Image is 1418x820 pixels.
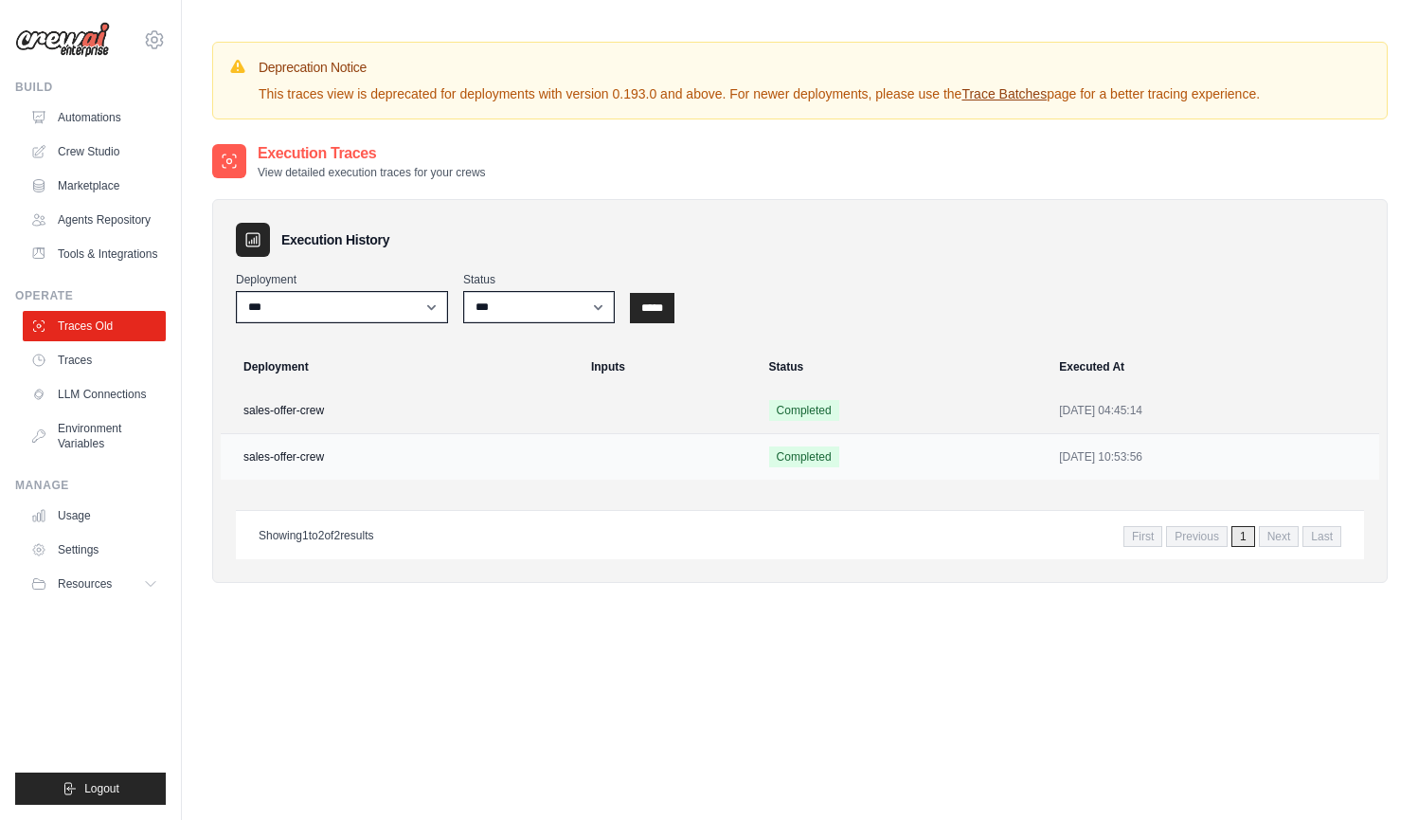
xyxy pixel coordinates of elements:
[1123,526,1162,547] span: First
[23,379,166,410] a: LLM Connections
[15,288,166,303] div: Operate
[221,434,580,481] td: sales-offer-crew
[236,272,448,287] label: Deployment
[1123,526,1341,547] nav: Pagination
[1048,434,1379,481] td: [DATE] 10:53:56
[258,142,486,165] h2: Execution Traces
[769,446,839,467] span: Completed
[281,230,389,249] h3: Execution History
[259,84,1260,103] p: This traces view is deprecated for deployments with version 0.193.0 and above. For newer deployme...
[769,400,839,421] span: Completed
[23,137,166,167] a: Crew Studio
[463,272,615,287] label: Status
[23,239,166,269] a: Tools & Integrations
[23,413,166,459] a: Environment Variables
[1048,388,1379,434] td: [DATE] 04:45:14
[23,535,166,565] a: Settings
[221,388,580,434] td: sales-offer-crew
[259,528,373,543] p: Showing to of results
[758,346,1049,388] th: Status
[318,529,325,542] span: 2
[1166,526,1228,547] span: Previous
[15,80,166,95] div: Build
[258,165,486,180] p: View detailed execution traces for your crews
[15,22,110,58] img: Logo
[23,171,166,201] a: Marketplace
[1048,346,1379,388] th: Executed At
[1302,526,1341,547] span: Last
[84,781,119,796] span: Logout
[1259,526,1300,547] span: Next
[23,205,166,235] a: Agents Repository
[302,529,309,542] span: 1
[58,576,112,592] span: Resources
[23,569,166,599] button: Resources
[15,773,166,805] button: Logout
[580,388,758,434] td: {}
[221,346,580,388] th: Deployment
[580,434,758,481] td: {}
[961,86,1047,101] a: Trace Batches
[1231,526,1255,547] span: 1
[333,529,340,542] span: 2
[15,478,166,493] div: Manage
[580,346,758,388] th: Inputs
[23,345,166,375] a: Traces
[259,58,1260,77] h3: Deprecation Notice
[23,501,166,531] a: Usage
[23,311,166,341] a: Traces Old
[23,102,166,133] a: Automations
